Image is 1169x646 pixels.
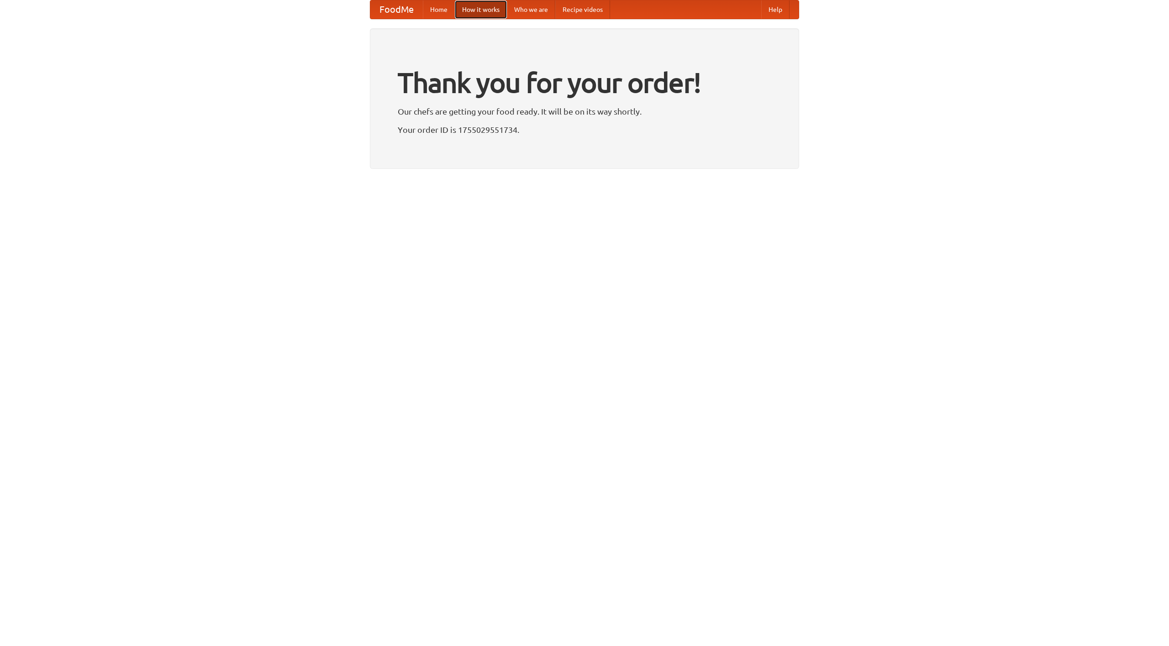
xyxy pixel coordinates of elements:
[423,0,455,19] a: Home
[398,123,771,137] p: Your order ID is 1755029551734.
[370,0,423,19] a: FoodMe
[507,0,555,19] a: Who we are
[398,105,771,118] p: Our chefs are getting your food ready. It will be on its way shortly.
[398,61,771,105] h1: Thank you for your order!
[761,0,790,19] a: Help
[455,0,507,19] a: How it works
[555,0,610,19] a: Recipe videos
